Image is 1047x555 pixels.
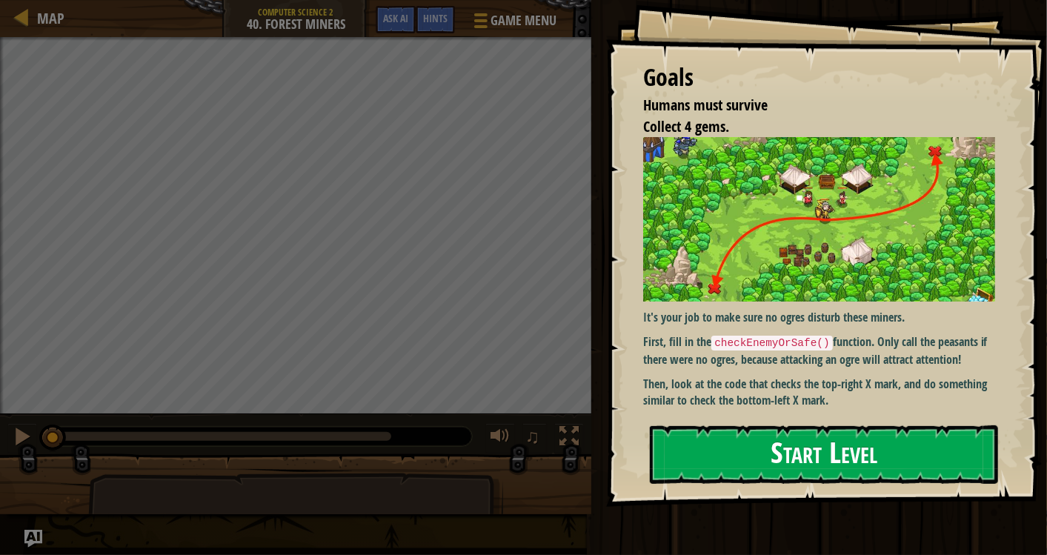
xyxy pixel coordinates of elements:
[643,309,1008,326] p: It's your job to make sure no ogres disturb these miners.
[491,11,556,30] span: Game Menu
[525,425,540,448] span: ♫
[376,6,416,33] button: Ask AI
[30,8,64,28] a: Map
[37,8,64,28] span: Map
[643,137,1008,302] img: Forest miners
[643,61,995,95] div: Goals
[643,376,1008,410] p: Then, look at the code that checks the top-right X mark, and do something similar to check the bo...
[522,423,548,453] button: ♫
[625,95,991,116] li: Humans must survive
[643,116,729,136] span: Collect 4 gems.
[643,95,768,115] span: Humans must survive
[625,116,991,138] li: Collect 4 gems.
[423,11,448,25] span: Hints
[485,423,515,453] button: Adjust volume
[462,6,565,41] button: Game Menu
[554,423,584,453] button: Toggle fullscreen
[650,425,998,484] button: Start Level
[383,11,408,25] span: Ask AI
[24,530,42,548] button: Ask AI
[7,423,37,453] button: Ctrl + P: Pause
[643,333,1008,368] p: First, fill in the function. Only call the peasants if there were no ogres, because attacking an ...
[711,336,832,350] code: checkEnemyOrSafe()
